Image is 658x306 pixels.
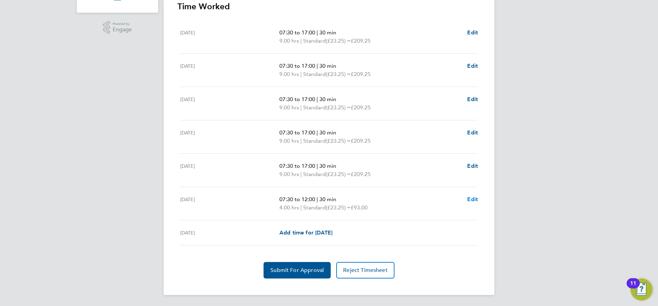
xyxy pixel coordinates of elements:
[303,37,326,45] span: Standard
[467,129,478,137] a: Edit
[270,267,324,274] span: Submit For Approval
[279,29,315,36] span: 07:30 to 17:00
[467,163,478,169] span: Edit
[467,62,478,70] a: Edit
[351,37,371,44] span: £209.25
[351,171,371,177] span: £209.25
[180,129,279,145] div: [DATE]
[343,267,388,274] span: Reject Timesheet
[279,37,299,44] span: 9.00 hrs
[326,37,351,44] span: (£23.25) =
[351,204,368,211] span: £93.00
[264,262,331,278] button: Submit For Approval
[103,21,132,34] a: Powered byEngage
[180,162,279,178] div: [DATE]
[279,138,299,144] span: 9.00 hrs
[177,1,481,12] h3: Time Worked
[317,29,318,36] span: |
[279,204,299,211] span: 4.00 hrs
[319,63,336,69] span: 30 min
[467,29,478,36] span: Edit
[467,96,478,102] span: Edit
[300,204,302,211] span: |
[279,63,315,69] span: 07:30 to 17:00
[113,21,132,27] span: Powered by
[351,138,371,144] span: £209.25
[300,171,302,177] span: |
[319,163,336,169] span: 30 min
[303,204,326,212] span: Standard
[467,29,478,37] a: Edit
[279,229,332,236] span: Add time for [DATE]
[319,96,336,102] span: 30 min
[180,95,279,112] div: [DATE]
[317,196,318,203] span: |
[326,204,351,211] span: (£23.25) =
[467,63,478,69] span: Edit
[326,138,351,144] span: (£23.25) =
[180,195,279,212] div: [DATE]
[326,171,351,177] span: (£23.25) =
[303,103,326,112] span: Standard
[317,163,318,169] span: |
[300,138,302,144] span: |
[180,29,279,45] div: [DATE]
[467,95,478,103] a: Edit
[279,104,299,111] span: 9.00 hrs
[317,96,318,102] span: |
[303,137,326,145] span: Standard
[279,163,315,169] span: 07:30 to 17:00
[351,104,371,111] span: £209.25
[467,195,478,204] a: Edit
[300,37,302,44] span: |
[630,278,652,300] button: Open Resource Center, 11 new notifications
[279,229,332,237] a: Add time for [DATE]
[279,171,299,177] span: 9.00 hrs
[180,62,279,78] div: [DATE]
[180,229,279,237] div: [DATE]
[279,96,315,102] span: 07:30 to 17:00
[113,27,132,33] span: Engage
[467,196,478,203] span: Edit
[303,170,326,178] span: Standard
[300,71,302,77] span: |
[300,104,302,111] span: |
[317,63,318,69] span: |
[351,71,371,77] span: £209.25
[279,129,315,136] span: 07:30 to 17:00
[319,129,336,136] span: 30 min
[467,162,478,170] a: Edit
[319,29,336,36] span: 30 min
[326,104,351,111] span: (£23.25) =
[279,71,299,77] span: 9.00 hrs
[326,71,351,77] span: (£23.25) =
[630,283,636,292] div: 11
[279,196,315,203] span: 07:30 to 12:00
[317,129,318,136] span: |
[303,70,326,78] span: Standard
[467,129,478,136] span: Edit
[319,196,336,203] span: 30 min
[336,262,394,278] button: Reject Timesheet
